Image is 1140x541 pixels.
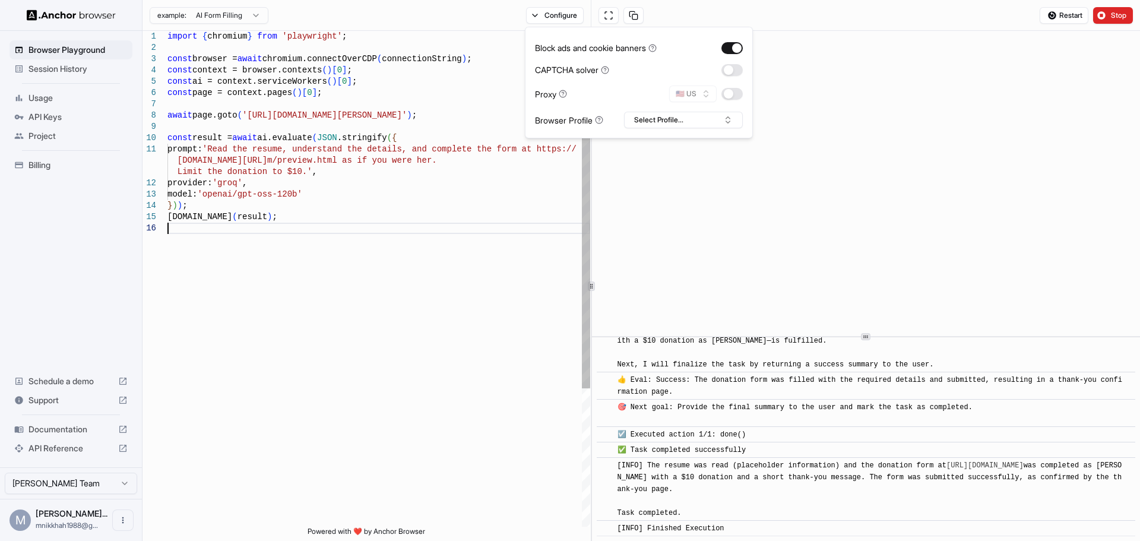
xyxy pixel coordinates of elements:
span: 'groq' [213,178,242,188]
div: Browser Profile [535,114,603,126]
span: [ [337,77,342,86]
span: await [167,110,192,120]
span: ] [342,65,347,75]
span: ( [377,54,382,64]
div: 8 [142,110,156,121]
div: Block ads and cookie banners [535,42,657,54]
span: ​ [603,401,609,413]
span: { [392,133,397,143]
span: '[URL][DOMAIN_NAME][PERSON_NAME]' [242,110,407,120]
span: ; [347,65,351,75]
span: ; [317,88,322,97]
span: 'Read the resume, understand the details, and comp [202,144,452,154]
span: ( [387,133,392,143]
div: Documentation [9,420,132,439]
div: 9 [142,121,156,132]
div: Support [9,391,132,410]
span: ​ [603,374,609,386]
div: 3 [142,53,156,65]
span: const [167,133,192,143]
span: 💡 Thinking: I reviewed the agent history: the resume page only contained placeholder data, which ... [617,265,1126,369]
span: ☑️ Executed action 1/1: done() [617,431,746,439]
span: prompt: [167,144,202,154]
span: mnikkhah1988@gmail.com [36,521,98,530]
div: Project [9,126,132,145]
div: Proxy [535,88,567,100]
button: Select Profile... [624,112,743,128]
span: ​ [603,523,609,534]
span: ; [352,77,357,86]
button: Stop [1093,7,1133,24]
span: ( [322,65,327,75]
span: ) [462,54,467,64]
span: chromium [207,31,247,41]
span: chromium.connectOverCDP [262,54,377,64]
span: [DOMAIN_NAME][URL] [178,156,267,165]
span: ​ [603,444,609,456]
span: API Keys [28,111,128,123]
a: [URL][DOMAIN_NAME] [946,461,1024,470]
span: [INFO] The resume was read (placeholder information) and the donation form at was completed as [P... [617,461,1122,517]
div: 2 [142,42,156,53]
span: JSON [317,133,337,143]
div: 15 [142,211,156,223]
span: Browser Playground [28,44,128,56]
span: Support [28,394,113,406]
div: Schedule a demo [9,372,132,391]
span: const [167,88,192,97]
div: 13 [142,189,156,200]
span: Project [28,130,128,142]
span: 0 [342,77,347,86]
span: Documentation [28,423,113,435]
span: ; [342,31,347,41]
span: 'openai/gpt-oss-120b' [197,189,302,199]
div: 7 [142,99,156,110]
span: import [167,31,197,41]
div: 6 [142,87,156,99]
span: const [167,77,192,86]
span: ( [327,77,332,86]
button: Open in full screen [598,7,619,24]
div: Usage [9,88,132,107]
span: ) [332,77,337,86]
div: API Keys [9,107,132,126]
span: [DOMAIN_NAME] [167,212,232,222]
span: ] [347,77,351,86]
span: page.goto [192,110,237,120]
span: ) [172,201,177,210]
div: 11 [142,144,156,155]
div: 5 [142,76,156,87]
span: ​ [603,460,609,472]
span: API Reference [28,442,113,454]
span: ; [467,54,471,64]
div: 14 [142,200,156,211]
span: ; [272,212,277,222]
span: Powered with ❤️ by Anchor Browser [308,527,425,541]
span: 👍 Eval: Success: The donation form was filled with the required details and submitted, resulting ... [617,376,1122,396]
span: ( [312,133,317,143]
span: Restart [1059,11,1082,20]
span: .stringify [337,133,387,143]
div: 1 [142,31,156,42]
span: ) [407,110,411,120]
span: Stop [1111,11,1128,20]
span: Session History [28,63,128,75]
span: await [232,133,257,143]
span: } [167,201,172,210]
span: ✅ Task completed successfully [617,446,746,454]
img: Anchor Logo [27,10,116,21]
span: ( [292,88,297,97]
span: Billing [28,159,128,171]
span: 0 [337,65,342,75]
span: result = [192,133,232,143]
span: ( [232,212,237,222]
span: Mohammad Nikkhah [36,508,107,518]
div: CAPTCHA solver [535,64,609,76]
span: { [202,31,207,41]
button: Configure [526,7,584,24]
span: model: [167,189,197,199]
div: API Reference [9,439,132,458]
span: Usage [28,92,128,104]
div: M [9,510,31,531]
div: 12 [142,178,156,189]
